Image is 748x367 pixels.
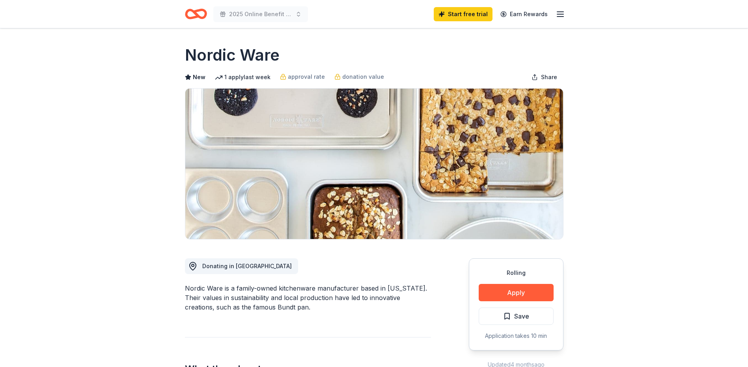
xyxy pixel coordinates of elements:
button: Share [525,69,563,85]
div: Application takes 10 min [479,331,554,341]
span: 2025 Online Benefit Auction [229,9,292,19]
div: Rolling [479,268,554,278]
span: Share [541,72,557,82]
div: 1 apply last week [215,72,270,82]
h1: Nordic Ware [185,44,280,66]
a: approval rate [280,72,325,82]
button: Apply [479,284,554,301]
button: 2025 Online Benefit Auction [213,6,308,22]
img: Image for Nordic Ware [185,89,563,239]
button: Save [479,308,554,325]
a: Earn Rewards [496,7,552,21]
span: Donating in [GEOGRAPHIC_DATA] [202,263,292,269]
span: Save [514,311,529,321]
a: Home [185,5,207,23]
span: donation value [342,72,384,82]
div: Nordic Ware is a family-owned kitchenware manufacturer based in [US_STATE]. Their values in susta... [185,284,431,312]
span: New [193,72,205,82]
a: donation value [334,72,384,82]
span: approval rate [288,72,325,82]
a: Start free trial [434,7,492,21]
